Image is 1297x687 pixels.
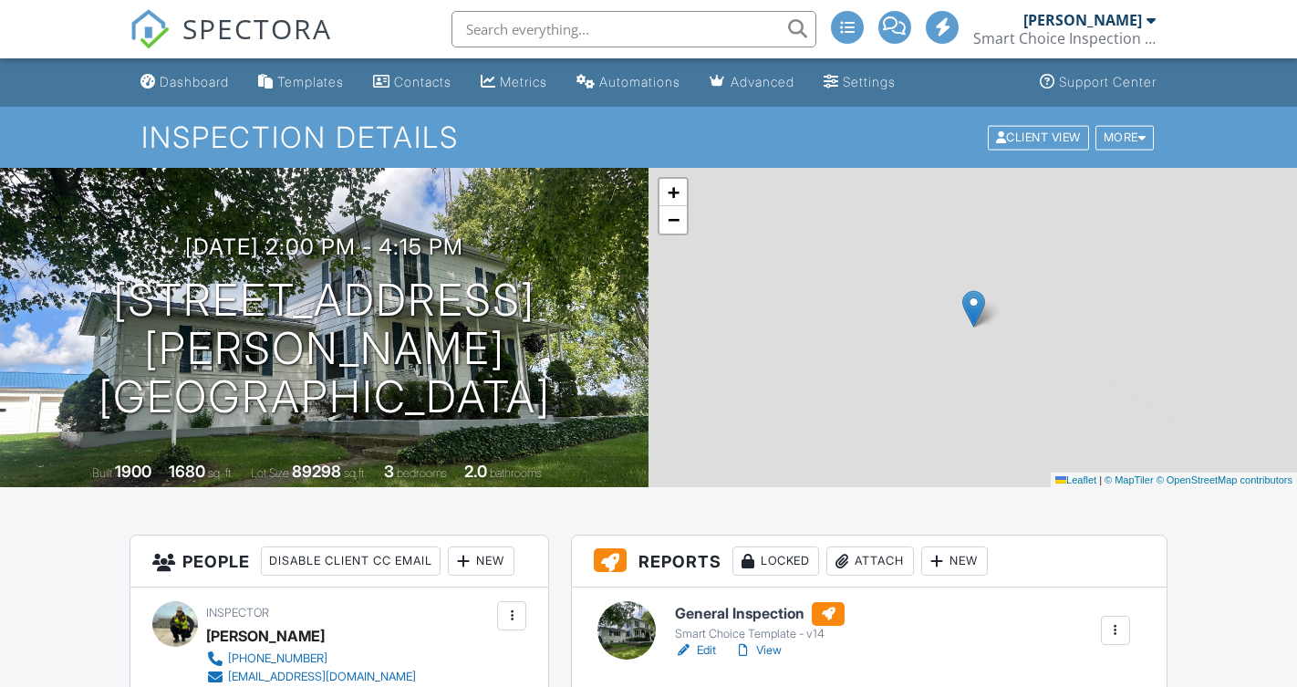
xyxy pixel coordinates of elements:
[160,74,229,89] div: Dashboard
[448,546,514,576] div: New
[130,25,332,63] a: SPECTORA
[277,74,344,89] div: Templates
[1059,74,1157,89] div: Support Center
[130,9,170,49] img: The Best Home Inspection Software - Spectora
[451,11,816,47] input: Search everything...
[344,466,367,480] span: sq.ft.
[569,66,688,99] a: Automations (Advanced)
[734,641,782,660] a: View
[130,536,548,588] h3: People
[206,650,416,668] a: [PHONE_NUMBER]
[1105,474,1154,485] a: © MapTiler
[169,462,205,481] div: 1680
[251,466,289,480] span: Lot Size
[1099,474,1102,485] span: |
[228,651,327,666] div: [PHONE_NUMBER]
[1055,474,1096,485] a: Leaflet
[133,66,236,99] a: Dashboard
[675,627,845,641] div: Smart Choice Template - v14
[206,606,269,619] span: Inspector
[659,206,687,234] a: Zoom out
[228,670,416,684] div: [EMAIL_ADDRESS][DOMAIN_NAME]
[29,276,619,421] h1: [STREET_ADDRESS][PERSON_NAME] [GEOGRAPHIC_DATA]
[473,66,555,99] a: Metrics
[988,125,1089,150] div: Client View
[1023,11,1142,29] div: [PERSON_NAME]
[261,546,441,576] div: Disable Client CC Email
[973,29,1156,47] div: Smart Choice Inspection Company
[702,66,802,99] a: Advanced
[668,181,680,203] span: +
[206,668,416,686] a: [EMAIL_ADDRESS][DOMAIN_NAME]
[921,546,988,576] div: New
[397,466,447,480] span: bedrooms
[986,130,1094,143] a: Client View
[843,74,896,89] div: Settings
[675,641,716,660] a: Edit
[816,66,903,99] a: Settings
[206,622,325,650] div: [PERSON_NAME]
[185,234,463,259] h3: [DATE] 2:00 pm - 4:15 pm
[668,208,680,231] span: −
[92,466,112,480] span: Built
[962,290,985,328] img: Marker
[599,74,680,89] div: Automations
[675,602,845,626] h6: General Inspection
[1032,66,1164,99] a: Support Center
[384,462,394,481] div: 3
[572,536,1167,588] h3: Reports
[251,66,351,99] a: Templates
[732,546,819,576] div: Locked
[659,179,687,206] a: Zoom in
[182,9,332,47] span: SPECTORA
[1095,125,1155,150] div: More
[115,462,151,481] div: 1900
[826,546,914,576] div: Attach
[208,466,233,480] span: sq. ft.
[464,462,487,481] div: 2.0
[1157,474,1292,485] a: © OpenStreetMap contributors
[292,462,341,481] div: 89298
[141,121,1156,153] h1: Inspection Details
[394,74,451,89] div: Contacts
[366,66,459,99] a: Contacts
[490,466,542,480] span: bathrooms
[731,74,794,89] div: Advanced
[675,602,845,642] a: General Inspection Smart Choice Template - v14
[500,74,547,89] div: Metrics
